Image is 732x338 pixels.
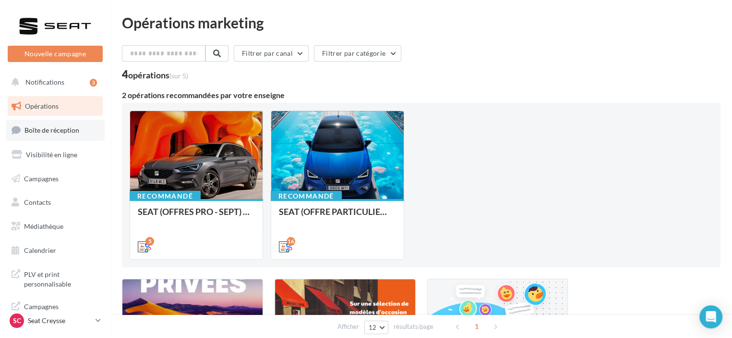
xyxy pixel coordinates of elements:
a: Campagnes DataOnDemand [6,296,105,325]
a: Boîte de réception [6,120,105,140]
a: SC Seat Creysse [8,312,103,330]
div: opérations [128,71,188,79]
div: 3 [90,79,97,87]
div: Recommandé [130,191,201,201]
a: Visibilité en ligne [6,145,105,165]
a: Campagnes [6,169,105,189]
button: Filtrer par catégorie [314,45,401,62]
span: Afficher [337,322,359,331]
span: Campagnes DataOnDemand [24,300,99,321]
a: Médiathèque [6,216,105,237]
span: 12 [369,324,377,331]
div: 2 opérations recommandées par votre enseigne [122,91,720,99]
span: Opérations [25,102,59,110]
span: SC [13,316,21,325]
div: SEAT (OFFRE PARTICULIER - SEPT) - SOCIAL MEDIA [279,207,396,226]
a: Opérations [6,96,105,116]
button: Nouvelle campagne [8,46,103,62]
span: Campagnes [24,174,59,182]
span: Contacts [24,198,51,206]
p: Seat Creysse [28,316,92,325]
div: 4 [122,69,188,80]
a: Contacts [6,192,105,213]
div: Open Intercom Messenger [699,305,722,328]
span: Médiathèque [24,222,63,230]
div: 16 [287,237,295,246]
span: Boîte de réception [24,126,79,134]
span: (sur 5) [169,72,188,80]
button: 12 [364,321,389,334]
span: 1 [469,319,484,334]
div: 5 [145,237,154,246]
span: PLV et print personnalisable [24,268,99,288]
span: Visibilité en ligne [26,150,77,159]
div: SEAT (OFFRES PRO - SEPT) - SOCIAL MEDIA [138,207,255,226]
a: PLV et print personnalisable [6,264,105,292]
button: Notifications 3 [6,72,101,92]
div: Opérations marketing [122,15,720,30]
button: Filtrer par canal [234,45,309,62]
div: Recommandé [271,191,342,201]
span: Calendrier [24,246,56,254]
a: Calendrier [6,240,105,261]
span: Notifications [25,78,64,86]
span: résultats/page [394,322,433,331]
